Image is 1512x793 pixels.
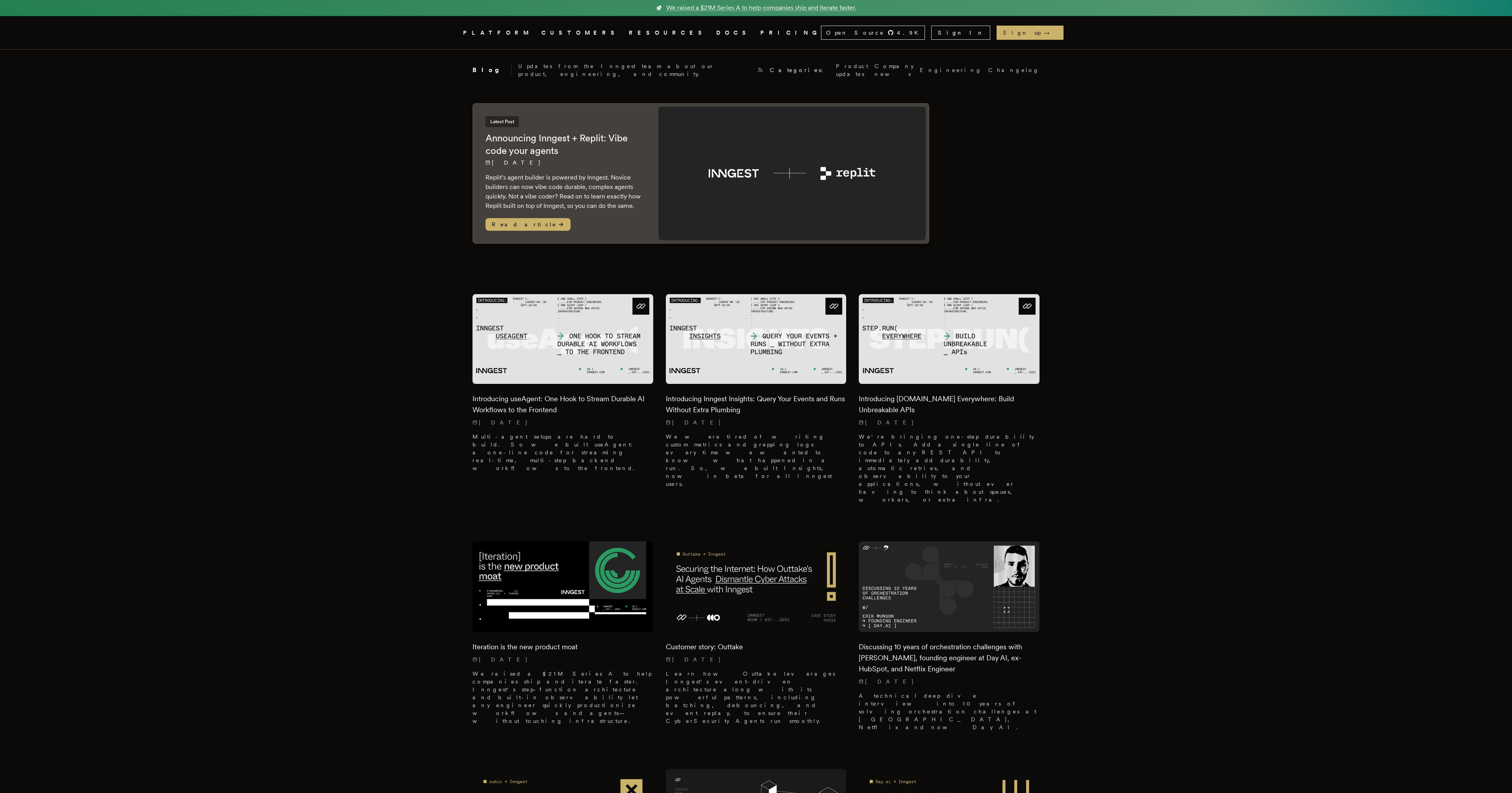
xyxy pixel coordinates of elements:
span: Latest Post [485,116,519,127]
span: Read article [485,218,571,231]
img: Featured image for Customer story: Outtake blog post [666,541,847,632]
img: Featured image for Introducing Step.Run Everywhere: Build Unbreakable APIs blog post [859,294,1039,384]
h2: Introducing Inngest Insights: Query Your Events and Runs Without Extra Plumbing [666,393,847,415]
p: [DATE] [472,419,653,426]
a: Featured image for Introducing Step.Run Everywhere: Build Unbreakable APIs blog postIntroducing [... [859,294,1039,510]
a: Sign In [931,26,990,40]
a: Featured image for Discussing 10 years of orchestration challenges with Erik Munson, founding eng... [859,541,1039,737]
h2: Iteration is the new product moat [472,641,653,652]
a: Latest PostAnnouncing Inngest + Replit: Vibe code your agents[DATE] Replit’s agent builder is pow... [472,103,929,244]
p: A technical deep dive interview into 10 years of solving orchestration challenges at [GEOGRAPHIC_... [859,692,1039,731]
a: DOCS [716,28,751,38]
span: Categories: [770,66,830,74]
a: Featured image for Customer story: Outtake blog postCustomer story: Outtake[DATE] Learn how Outta... [666,541,847,731]
a: Featured image for Introducing useAgent: One Hook to Stream Durable AI Workflows to the Frontend ... [472,294,653,479]
a: PRICING [760,28,821,38]
img: Featured image for Introducing Inngest Insights: Query Your Events and Runs Without Extra Plumbin... [666,294,847,384]
p: Learn how Outtake leverages Inngest's event-driven architecture along with its powerful patterns,... [666,670,847,725]
h2: Announcing Inngest + Replit: Vibe code your agents [485,132,643,157]
a: Sign up [997,26,1064,40]
h2: Blog [472,65,512,75]
p: We were tired of writing custom metrics and grepping logs every time we wanted to know what happe... [666,433,847,488]
a: Featured image for Iteration is the new product moat blog postIteration is the new product moat[D... [472,541,653,731]
p: Multi-agent setups are hard to build. So we built useAgent: a one-line code for streaming real-ti... [472,433,653,472]
p: [DATE] [472,656,653,663]
h2: Customer story: Outtake [666,641,847,652]
img: Featured image for Iteration is the new product moat blog post [472,541,653,632]
span: Open Source [826,29,884,37]
p: [DATE] [485,159,643,167]
p: [DATE] [859,419,1039,426]
h2: Introducing useAgent: One Hook to Stream Durable AI Workflows to the Frontend [472,393,653,415]
a: CUSTOMERS [541,28,619,38]
span: 4.9 K [897,29,923,37]
p: Updates from the Inngest team about our product, engineering, and community. [518,62,751,78]
p: [DATE] [666,419,847,426]
nav: Global [441,16,1071,49]
a: Featured image for Introducing Inngest Insights: Query Your Events and Runs Without Extra Plumbin... [666,294,847,495]
a: Changelog [988,66,1039,74]
img: Featured image for Discussing 10 years of orchestration challenges with Erik Munson, founding eng... [859,541,1039,632]
a: Product updates [836,62,868,78]
p: We raised a $21M Series A to help companies ship and iterate faster. Inngest's step-function arch... [472,670,653,725]
p: [DATE] [666,656,847,663]
a: Engineering [920,66,982,74]
p: We're bringing one-step durability to APIs. Add a single line of code to any REST API to immediat... [859,433,1039,504]
h2: Introducing [DOMAIN_NAME] Everywhere: Build Unbreakable APIs [859,393,1039,415]
img: Featured image for Announcing Inngest + Replit: Vibe code your agents blog post [658,107,926,240]
a: Company news [875,62,913,78]
p: [DATE] [859,678,1039,686]
button: RESOURCES [629,28,707,38]
h2: Discussing 10 years of orchestration challenges with [PERSON_NAME], founding engineer at Day AI, ... [859,641,1039,674]
span: → [1044,29,1057,37]
button: PLATFORM [463,28,532,38]
p: Replit’s agent builder is powered by Inngest. Novice builders can now vibe code durable, complex ... [485,173,643,211]
span: We raised a $21M Series A to help companies ship and iterate faster. [666,3,856,13]
img: Featured image for Introducing useAgent: One Hook to Stream Durable AI Workflows to the Frontend ... [472,294,653,384]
